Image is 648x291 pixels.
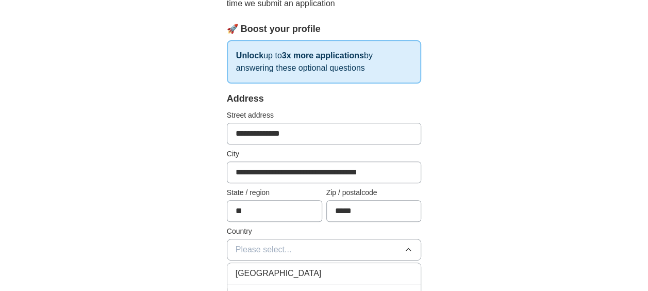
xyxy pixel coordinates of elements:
[282,51,364,60] strong: 3x more applications
[227,40,422,84] p: up to by answering these optional questions
[227,149,422,159] label: City
[227,22,422,36] div: 🚀 Boost your profile
[326,187,422,198] label: Zip / postalcode
[227,226,422,237] label: Country
[227,110,422,121] label: Street address
[236,267,322,280] span: [GEOGRAPHIC_DATA]
[227,92,422,106] div: Address
[227,239,422,261] button: Please select...
[236,51,263,60] strong: Unlock
[236,244,292,256] span: Please select...
[227,187,322,198] label: State / region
